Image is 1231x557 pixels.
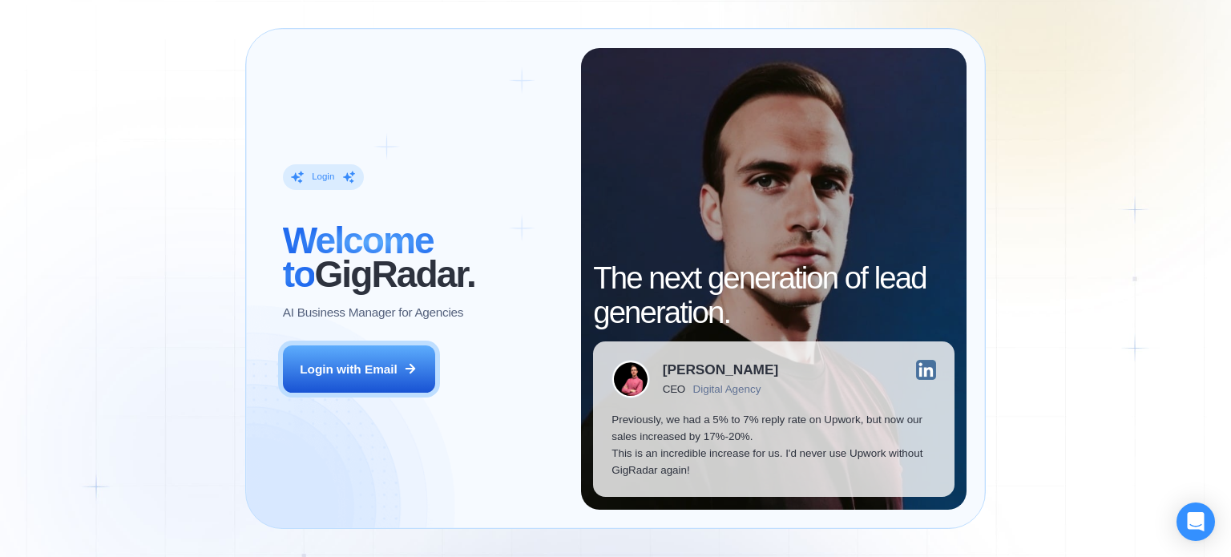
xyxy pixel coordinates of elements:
button: Login with Email [283,345,435,394]
div: Login [312,171,334,183]
div: CEO [663,383,685,395]
h2: The next generation of lead generation. [593,261,955,329]
h2: ‍ GigRadar. [283,224,563,291]
span: Welcome to [283,220,434,295]
div: Login with Email [300,361,398,377]
p: Previously, we had a 5% to 7% reply rate on Upwork, but now our sales increased by 17%-20%. This ... [611,411,936,479]
p: AI Business Manager for Agencies [283,304,463,321]
div: Digital Agency [693,383,761,395]
div: [PERSON_NAME] [663,363,778,377]
div: Open Intercom Messenger [1177,503,1215,541]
